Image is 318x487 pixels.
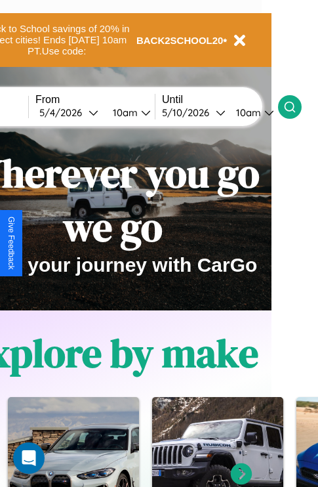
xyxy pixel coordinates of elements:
div: 5 / 10 / 2026 [162,106,216,119]
label: From [35,94,155,106]
div: Open Intercom Messenger [13,442,45,474]
button: 5/4/2026 [35,106,102,119]
div: 5 / 4 / 2026 [39,106,89,119]
button: 10am [102,106,155,119]
button: 10am [226,106,278,119]
div: 10am [229,106,264,119]
div: 10am [106,106,141,119]
label: Until [162,94,278,106]
div: Give Feedback [7,217,16,270]
b: BACK2SCHOOL20 [136,35,224,46]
